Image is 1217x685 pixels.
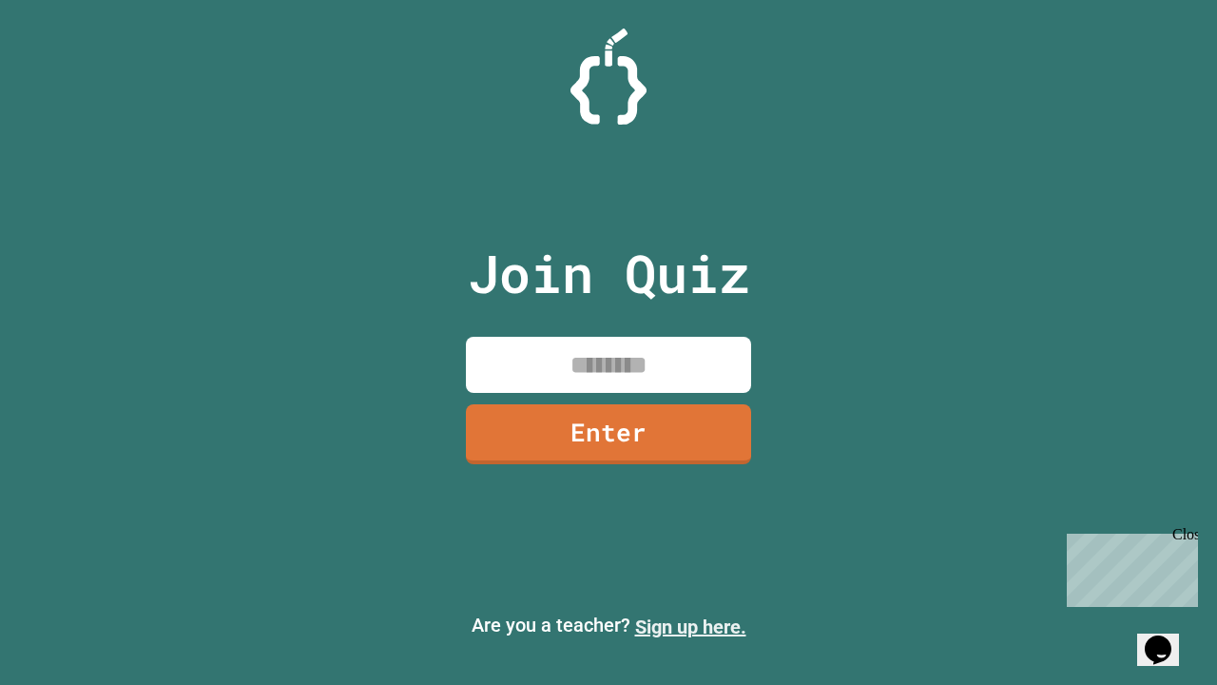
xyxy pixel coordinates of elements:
img: Logo.svg [570,29,647,125]
p: Are you a teacher? [15,611,1202,641]
p: Join Quiz [468,234,750,313]
a: Enter [466,404,751,464]
iframe: chat widget [1059,526,1198,607]
iframe: chat widget [1137,609,1198,666]
div: Chat with us now!Close [8,8,131,121]
a: Sign up here. [635,616,746,638]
